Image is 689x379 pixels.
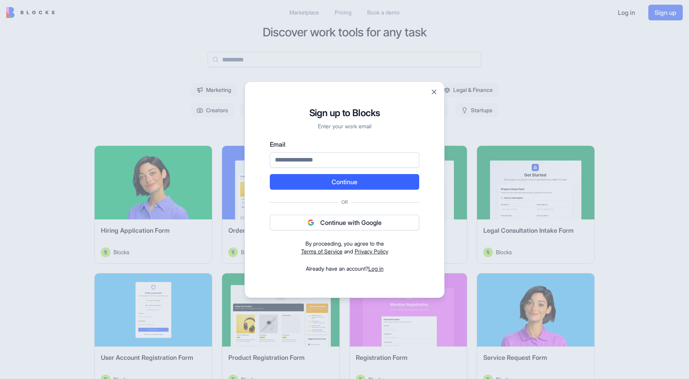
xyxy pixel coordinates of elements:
[301,248,343,255] a: Terms of Service
[270,265,419,273] div: Already have an account?
[270,140,419,149] label: Email
[355,248,388,255] a: Privacy Policy
[308,219,314,226] img: google logo
[338,199,351,205] span: Or
[270,240,419,255] div: and
[270,122,419,130] p: Enter your work email
[270,174,419,190] button: Continue
[270,107,419,119] h1: Sign up to Blocks
[270,240,419,248] div: By proceeding, you agree to the
[270,215,419,230] button: Continue with Google
[430,88,438,96] button: Close
[368,265,384,272] a: Log in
